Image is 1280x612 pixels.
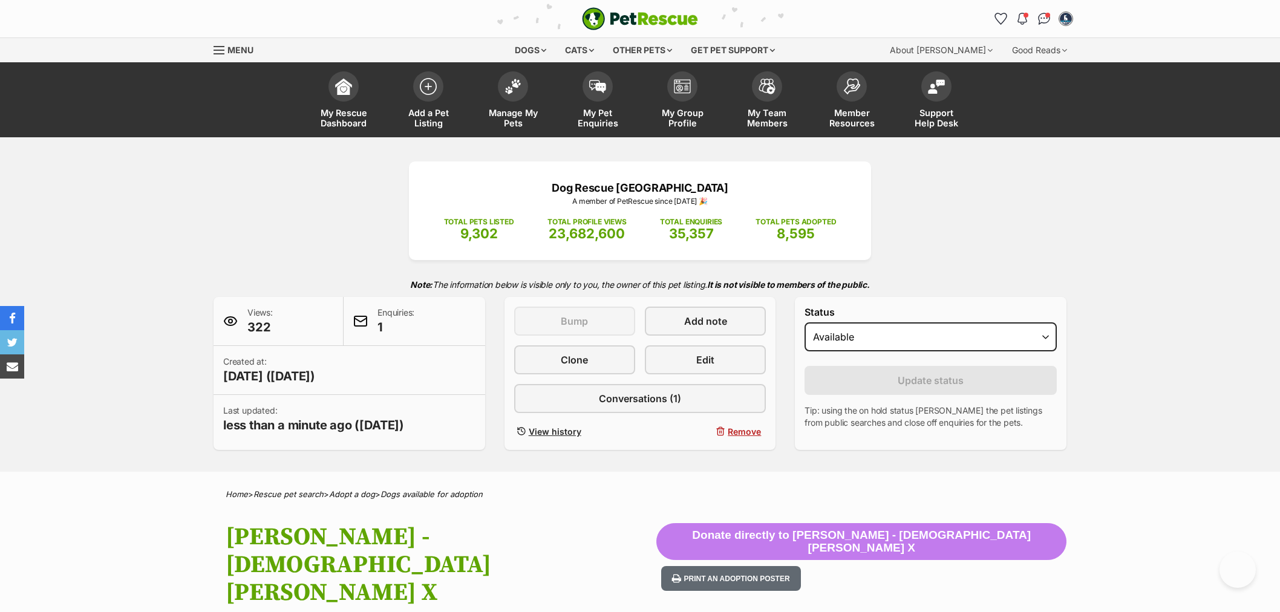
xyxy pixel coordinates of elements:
a: View history [514,423,635,440]
a: Favourites [991,9,1010,28]
button: Update status [805,366,1057,395]
img: dashboard-icon-eb2f2d2d3e046f16d808141f083e7271f6b2e854fb5c12c21221c1fb7104beca.svg [335,78,352,95]
img: pet-enquiries-icon-7e3ad2cf08bfb03b45e93fb7055b45f3efa6380592205ae92323e6603595dc1f.svg [589,80,606,93]
a: Dogs available for adoption [380,489,483,499]
span: 8,595 [777,226,815,241]
a: Clone [514,345,635,374]
button: Donate directly to [PERSON_NAME] - [DEMOGRAPHIC_DATA] [PERSON_NAME] X [656,523,1066,561]
a: Conversations (1) [514,384,766,413]
img: team-members-icon-5396bd8760b3fe7c0b43da4ab00e1e3bb1a5d9ba89233759b79545d2d3fc5d0d.svg [759,79,776,94]
span: My Team Members [740,108,794,128]
p: Views: [247,307,273,336]
span: 322 [247,319,273,336]
a: Edit [645,345,766,374]
a: Manage My Pets [471,65,555,137]
p: Last updated: [223,405,404,434]
span: Member Resources [824,108,879,128]
button: Bump [514,307,635,336]
a: Member Resources [809,65,894,137]
p: Tip: using the on hold status [PERSON_NAME] the pet listings from public searches and close off e... [805,405,1057,429]
img: manage-my-pets-icon-02211641906a0b7f246fdf0571729dbe1e7629f14944591b6c1af311fb30b64b.svg [504,79,521,94]
a: My Group Profile [640,65,725,137]
span: less than a minute ago ([DATE]) [223,417,404,434]
a: Conversations [1034,9,1054,28]
a: PetRescue [582,7,698,30]
a: Add a Pet Listing [386,65,471,137]
span: 9,302 [460,226,498,241]
div: Other pets [604,38,681,62]
div: Cats [557,38,602,62]
div: Dogs [506,38,555,62]
span: 35,357 [669,226,714,241]
a: Menu [214,38,262,60]
span: Add note [684,314,727,328]
button: Remove [645,423,766,440]
span: Menu [227,45,253,55]
img: logo-e224e6f780fb5917bec1dbf3a21bbac754714ae5b6737aabdf751b685950b380.svg [582,7,698,30]
span: Support Help Desk [909,108,964,128]
label: Status [805,307,1057,317]
span: My Rescue Dashboard [316,108,371,128]
div: > > > [195,490,1085,499]
p: TOTAL PETS ADOPTED [756,216,836,227]
p: TOTAL PETS LISTED [444,216,514,227]
span: My Group Profile [655,108,710,128]
span: Add a Pet Listing [401,108,456,128]
p: The information below is visible only to you, the owner of this pet listing. [214,272,1066,297]
strong: It is not visible to members of the public. [707,279,870,290]
a: My Team Members [725,65,809,137]
a: My Rescue Dashboard [301,65,386,137]
div: Good Reads [1004,38,1076,62]
img: notifications-46538b983faf8c2785f20acdc204bb7945ddae34d4c08c2a6579f10ce5e182be.svg [1017,13,1027,25]
div: Get pet support [682,38,783,62]
a: Home [226,489,248,499]
a: Adopt a dog [329,489,375,499]
a: My Pet Enquiries [555,65,640,137]
p: Created at: [223,356,315,385]
span: View history [529,425,581,438]
span: My Pet Enquiries [570,108,625,128]
span: 1 [377,319,414,336]
button: Notifications [1013,9,1032,28]
p: TOTAL ENQUIRIES [660,216,722,227]
span: Conversations (1) [599,391,681,406]
span: Edit [696,353,714,367]
p: Dog Rescue [GEOGRAPHIC_DATA] [427,180,853,196]
a: Add note [645,307,766,336]
span: Manage My Pets [486,108,540,128]
img: help-desk-icon-fdf02630f3aa405de69fd3d07c3f3aa587a6932b1a1747fa1d2bba05be0121f9.svg [928,79,945,94]
button: Print an adoption poster [661,566,800,591]
span: Update status [898,373,964,388]
p: TOTAL PROFILE VIEWS [547,216,627,227]
h1: [PERSON_NAME] - [DEMOGRAPHIC_DATA] [PERSON_NAME] X [226,523,656,607]
button: My account [1056,9,1076,28]
span: 23,682,600 [549,226,625,241]
ul: Account quick links [991,9,1076,28]
span: Bump [561,314,588,328]
img: chat-41dd97257d64d25036548639549fe6c8038ab92f7586957e7f3b1b290dea8141.svg [1038,13,1051,25]
img: member-resources-icon-8e73f808a243e03378d46382f2149f9095a855e16c252ad45f914b54edf8863c.svg [843,78,860,94]
p: Enquiries: [377,307,414,336]
span: [DATE] ([DATE]) [223,368,315,385]
img: Carly Goodhew profile pic [1060,13,1072,25]
img: group-profile-icon-3fa3cf56718a62981997c0bc7e787c4b2cf8bcc04b72c1350f741eb67cf2f40e.svg [674,79,691,94]
div: About [PERSON_NAME] [881,38,1001,62]
span: Clone [561,353,588,367]
strong: Note: [410,279,433,290]
img: add-pet-listing-icon-0afa8454b4691262ce3f59096e99ab1cd57d4a30225e0717b998d2c9b9846f56.svg [420,78,437,95]
a: Support Help Desk [894,65,979,137]
a: Rescue pet search [253,489,324,499]
p: A member of PetRescue since [DATE] 🎉 [427,196,853,207]
span: Remove [728,425,761,438]
iframe: Help Scout Beacon - Open [1220,552,1256,588]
